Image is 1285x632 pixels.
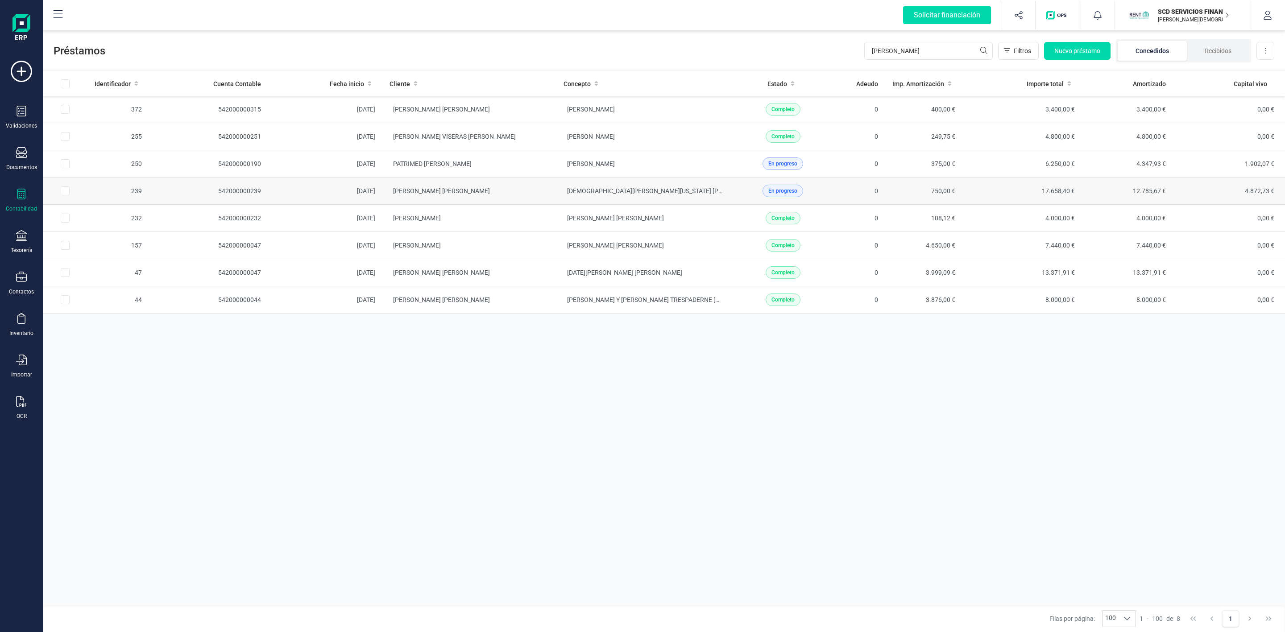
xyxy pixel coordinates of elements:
[1082,150,1173,178] td: 4.347,93 €
[1140,614,1180,623] div: -
[885,205,962,232] td: 108,12 €
[1133,79,1166,88] span: Amortizado
[330,79,364,88] span: Fecha inicio
[393,296,490,303] span: [PERSON_NAME] [PERSON_NAME]
[1082,123,1173,150] td: 4.800,00 €
[1203,610,1220,627] button: Previous Page
[268,259,383,286] td: [DATE]
[771,268,795,277] span: Completo
[87,232,149,259] td: 157
[856,79,878,88] span: Adeudo
[61,159,70,168] div: Row Selected 586cb07f-946e-4944-8794-54a403ac93ce
[17,413,27,420] div: OCR
[885,150,962,178] td: 375,00 €
[962,259,1082,286] td: 13.371,91 €
[771,241,795,249] span: Completo
[149,150,268,178] td: 542000000190
[1140,614,1143,623] span: 1
[87,178,149,205] td: 239
[268,178,383,205] td: [DATE]
[213,79,261,88] span: Cuenta Contable
[87,259,149,286] td: 47
[61,186,70,195] div: Row Selected 1f217779-080f-445f-90d5-91ec108e456e
[54,44,864,58] span: Préstamos
[962,286,1082,314] td: 8.000,00 €
[885,286,962,314] td: 3.876,00 €
[393,160,472,167] span: PATRIMED [PERSON_NAME]
[393,215,441,222] span: [PERSON_NAME]
[1187,41,1249,61] li: Recibidos
[885,232,962,259] td: 4.650,00 €
[1082,96,1173,123] td: 3.400,00 €
[836,205,885,232] td: 0
[836,123,885,150] td: 0
[149,123,268,150] td: 542000000251
[1158,7,1229,16] p: SCD SERVICIOS FINANCIEROS SL
[836,286,885,314] td: 0
[1222,610,1239,627] button: Page 1
[268,123,383,150] td: [DATE]
[1166,614,1173,623] span: de
[1173,96,1285,123] td: 0,00 €
[6,205,37,212] div: Contabilidad
[567,296,761,303] span: [PERSON_NAME] Y [PERSON_NAME] TRESPADERNE [PERSON_NAME]
[1082,232,1173,259] td: 7.440,00 €
[1173,178,1285,205] td: 4.872,73 €
[61,241,70,250] div: Row Selected d82edb4a-c3e6-4c9c-bc2c-c2ffb5419a5f
[836,232,885,259] td: 0
[836,178,885,205] td: 0
[12,14,30,43] img: Logo Finanedi
[1126,1,1240,29] button: SCSCD SERVICIOS FINANCIEROS SL[PERSON_NAME][DEMOGRAPHIC_DATA][DEMOGRAPHIC_DATA]
[1173,150,1285,178] td: 1.902,07 €
[390,79,410,88] span: Cliente
[1260,610,1277,627] button: Last Page
[998,42,1039,60] button: Filtros
[892,1,1002,29] button: Solicitar financiación
[1173,286,1285,314] td: 0,00 €
[1082,286,1173,314] td: 8.000,00 €
[1027,79,1064,88] span: Importe total
[771,132,795,140] span: Completo
[1046,11,1070,20] img: Logo de OPS
[149,205,268,232] td: 542000000232
[836,259,885,286] td: 0
[768,187,797,195] span: En progreso
[61,105,70,114] div: Row Selected be683af7-468a-4d0a-8394-c1010cf3606b
[9,330,33,337] div: Inventario
[87,286,149,314] td: 44
[892,79,944,88] span: Imp. Amortización
[567,133,615,140] span: [PERSON_NAME]
[393,133,516,140] span: [PERSON_NAME] VISERAS [PERSON_NAME]
[1118,41,1187,61] li: Concedidos
[903,6,991,24] div: Solicitar financiación
[864,42,993,60] input: Buscar...
[962,205,1082,232] td: 4.000,00 €
[61,268,70,277] div: Row Selected 7fe2776c-46e7-456a-afd0-82b58aa2944f
[885,96,962,123] td: 400,00 €
[771,296,795,304] span: Completo
[567,160,615,167] span: [PERSON_NAME]
[564,79,591,88] span: Concepto
[87,96,149,123] td: 372
[771,105,795,113] span: Completo
[11,371,32,378] div: Importar
[1041,1,1075,29] button: Logo de OPS
[393,242,441,249] span: [PERSON_NAME]
[1014,46,1031,55] span: Filtros
[567,106,615,113] span: [PERSON_NAME]
[885,123,962,150] td: 249,75 €
[6,122,37,129] div: Validaciones
[962,96,1082,123] td: 3.400,00 €
[268,232,383,259] td: [DATE]
[567,269,682,276] span: [DATE][PERSON_NAME] [PERSON_NAME]
[1152,614,1163,623] span: 100
[1185,610,1202,627] button: First Page
[1082,205,1173,232] td: 4.000,00 €
[885,259,962,286] td: 3.999,09 €
[768,160,797,168] span: En progreso
[149,178,268,205] td: 542000000239
[149,286,268,314] td: 542000000044
[1082,178,1173,205] td: 12.785,67 €
[567,187,863,194] span: [DEMOGRAPHIC_DATA][PERSON_NAME][US_STATE] [PERSON_NAME] [PERSON_NAME] Y [PERSON_NAME]
[962,178,1082,205] td: 17.658,40 €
